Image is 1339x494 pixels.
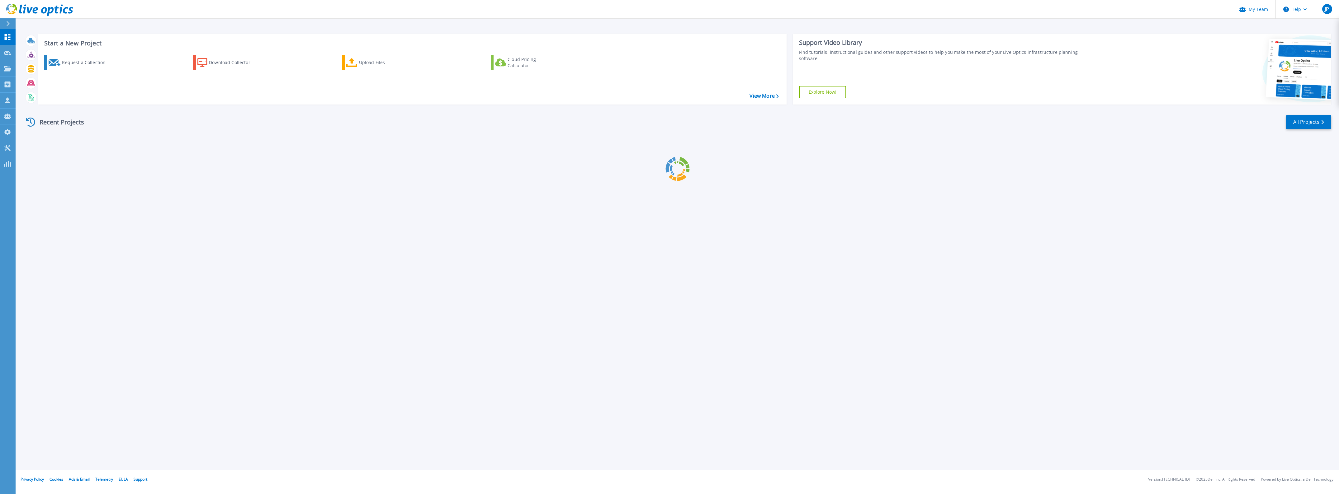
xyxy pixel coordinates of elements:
[62,56,112,69] div: Request a Collection
[1196,478,1255,482] li: © 2025 Dell Inc. All Rights Reserved
[193,55,263,70] a: Download Collector
[359,56,409,69] div: Upload Files
[24,114,92,130] div: Recent Projects
[799,86,846,98] a: Explore Now!
[21,477,44,482] a: Privacy Policy
[50,477,63,482] a: Cookies
[799,49,1082,62] div: Find tutorials, instructional guides and other support videos to help you make the most of your L...
[1286,115,1331,129] a: All Projects
[750,93,778,99] a: View More
[342,55,411,70] a: Upload Files
[69,477,90,482] a: Ads & Email
[1325,7,1329,12] span: JP
[44,40,778,47] h3: Start a New Project
[119,477,128,482] a: EULA
[95,477,113,482] a: Telemetry
[799,39,1082,47] div: Support Video Library
[1261,478,1333,482] li: Powered by Live Optics, a Dell Technology
[491,55,560,70] a: Cloud Pricing Calculator
[44,55,114,70] a: Request a Collection
[508,56,557,69] div: Cloud Pricing Calculator
[209,56,259,69] div: Download Collector
[1148,478,1190,482] li: Version: [TECHNICAL_ID]
[134,477,147,482] a: Support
